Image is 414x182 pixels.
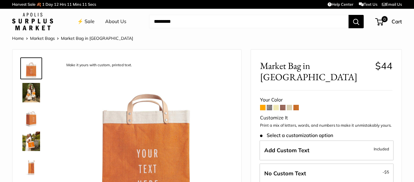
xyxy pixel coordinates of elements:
img: Market Bag in Citrus [22,83,41,102]
span: Cart [392,18,402,25]
nav: Breadcrumb [12,34,133,42]
span: $44 [375,60,392,72]
span: Secs [88,2,96,7]
a: Market Bag in Citrus [20,130,42,152]
label: Add Custom Text [259,140,394,160]
a: description_13" wide, 18" high, 8" deep; handles: 3.5" [20,155,42,177]
span: Day [45,2,53,7]
img: Market Bag in Citrus [22,107,41,127]
a: About Us [105,17,126,26]
a: Email Us [382,2,402,7]
span: No Custom Text [264,170,306,177]
a: Help Center [328,2,353,7]
span: 1 [42,2,45,7]
span: Included [374,145,389,153]
div: Make it yours with custom, printed text. [63,61,135,69]
a: ⚡️ Sale [77,17,95,26]
span: Select a customization option [260,132,333,138]
a: Text Us [359,2,377,7]
a: Home [12,36,24,41]
span: Market Bag in [GEOGRAPHIC_DATA] [61,36,133,41]
a: Market Bag in Citrus [20,82,42,104]
span: 11 [67,2,72,7]
span: 11 [82,2,87,7]
a: 0 Cart [376,17,402,26]
a: description_Make it yours with custom, printed text. [20,57,42,79]
span: - [382,168,389,176]
img: description_13" wide, 18" high, 8" deep; handles: 3.5" [22,156,41,175]
input: Search... [149,15,349,28]
span: Add Custom Text [264,147,309,154]
span: 12 [54,2,59,7]
a: Market Bag in Citrus [20,106,42,128]
div: Customize It [260,113,392,122]
p: Print a mix of letters, words, and numbers to make it unmistakably yours. [260,122,392,129]
span: $5 [384,170,389,174]
img: description_Make it yours with custom, printed text. [22,59,41,78]
span: Mins [73,2,81,7]
span: 0 [382,16,388,22]
img: Market Bag in Citrus [22,132,41,151]
span: Market Bag in [GEOGRAPHIC_DATA] [260,60,371,83]
button: Search [349,15,364,28]
a: Market Bags [30,36,55,41]
span: Hrs [60,2,66,7]
img: Apolis: Surplus Market [12,13,53,30]
div: Your Color [260,95,392,105]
